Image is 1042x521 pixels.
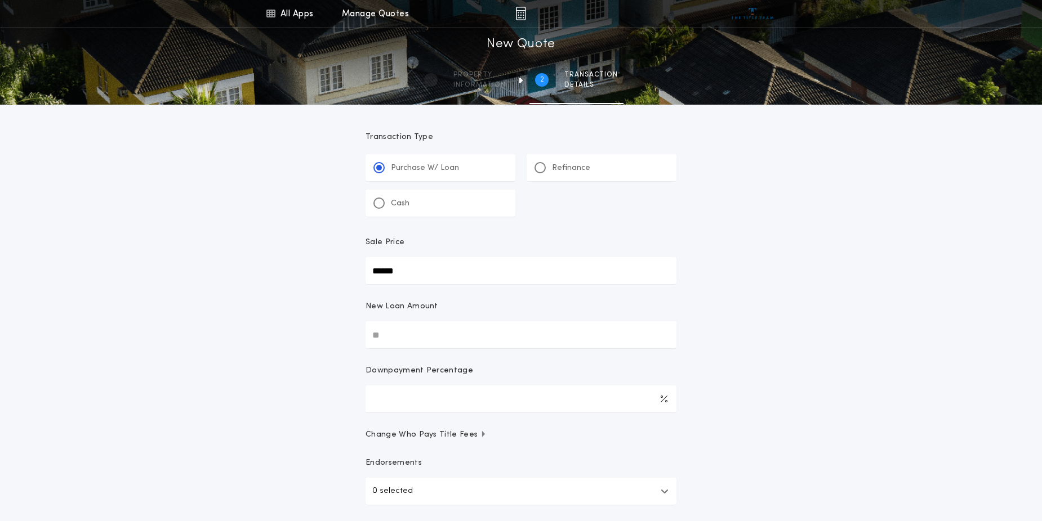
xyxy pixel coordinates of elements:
[515,7,526,20] img: img
[366,365,473,376] p: Downpayment Percentage
[366,132,676,143] p: Transaction Type
[391,163,459,174] p: Purchase W/ Loan
[391,198,409,209] p: Cash
[732,8,774,19] img: vs-icon
[366,301,438,312] p: New Loan Amount
[366,385,676,412] input: Downpayment Percentage
[366,478,676,505] button: 0 selected
[366,257,676,284] input: Sale Price
[372,484,413,498] p: 0 selected
[366,429,676,441] button: Change Who Pays Title Fees
[366,457,676,469] p: Endorsements
[564,70,618,79] span: Transaction
[552,163,590,174] p: Refinance
[366,429,487,441] span: Change Who Pays Title Fees
[540,75,544,84] h2: 2
[453,70,506,79] span: Property
[366,237,404,248] p: Sale Price
[564,80,618,89] span: details
[366,321,676,348] input: New Loan Amount
[487,35,555,53] h1: New Quote
[453,80,506,89] span: information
